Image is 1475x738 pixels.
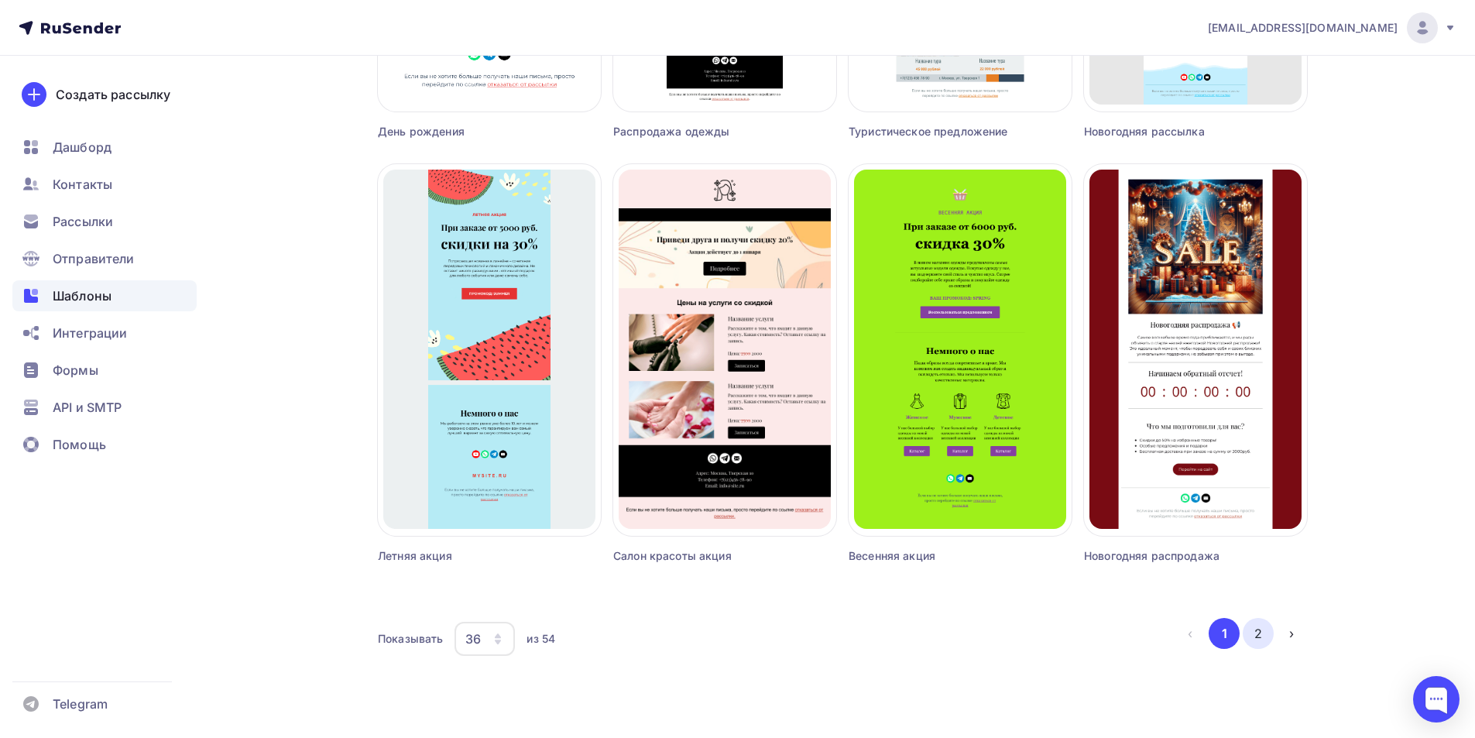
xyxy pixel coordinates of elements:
button: 36 [454,621,516,657]
span: Помощь [53,435,106,454]
span: [EMAIL_ADDRESS][DOMAIN_NAME] [1208,20,1398,36]
a: Контакты [12,169,197,200]
div: День рождения [378,124,545,139]
button: Go to next page [1276,618,1307,649]
div: Весенняя акция [849,548,1016,564]
span: Формы [53,361,98,379]
span: Дашборд [53,138,111,156]
div: Новогодняя рассылка [1084,124,1251,139]
a: [EMAIL_ADDRESS][DOMAIN_NAME] [1208,12,1456,43]
span: Контакты [53,175,112,194]
ul: Pagination [1175,618,1308,649]
span: API и SMTP [53,398,122,417]
div: Создать рассылку [56,85,170,104]
div: Показывать [378,631,443,647]
div: Туристическое предложение [849,124,1016,139]
a: Отправители [12,243,197,274]
div: Летняя акция [378,548,545,564]
div: из 54 [527,631,555,647]
div: 36 [465,630,481,648]
div: Салон красоты акция [613,548,780,564]
span: Шаблоны [53,287,111,305]
a: Формы [12,355,197,386]
span: Интеграции [53,324,127,342]
div: Новогодняя распродажа [1084,548,1251,564]
div: Распродажа одежды [613,124,780,139]
button: Go to page 2 [1243,618,1274,649]
span: Telegram [53,695,108,713]
a: Рассылки [12,206,197,237]
a: Дашборд [12,132,197,163]
span: Рассылки [53,212,113,231]
span: Отправители [53,249,135,268]
button: Go to page 1 [1209,618,1240,649]
a: Шаблоны [12,280,197,311]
